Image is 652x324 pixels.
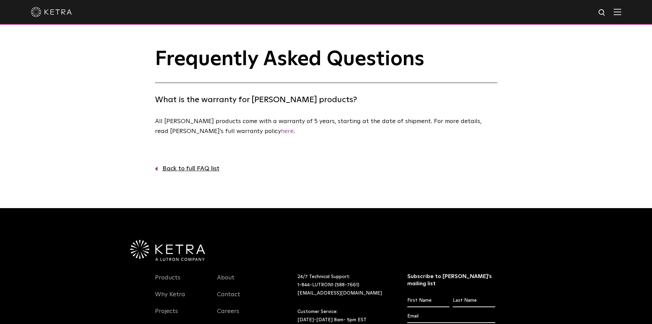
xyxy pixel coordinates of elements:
a: here [281,128,294,134]
img: ketra-logo-2019-white [31,7,72,17]
a: Contact [217,291,240,307]
a: About [217,274,234,290]
h1: Frequently Asked Questions [155,48,497,83]
h3: Subscribe to [PERSON_NAME]’s mailing list [407,273,495,287]
img: Hamburger%20Nav.svg [614,9,621,15]
img: search icon [598,9,606,17]
a: Careers [217,308,239,323]
p: 24/7 Technical Support: [297,273,390,297]
input: First Name [407,294,449,307]
a: [EMAIL_ADDRESS][DOMAIN_NAME] [297,291,382,296]
p: All [PERSON_NAME] products come with a warranty of 5 years, starting at the date of shipment. For... [155,117,494,136]
input: Email [407,310,495,323]
h4: What is the warranty for [PERSON_NAME] products? [155,93,497,106]
img: Ketra-aLutronCo_White_RGB [130,240,205,261]
a: 1-844-LUTRON1 (588-7661) [297,283,359,287]
a: Back to full FAQ list [155,164,497,174]
a: Products [155,274,180,290]
a: Why Ketra [155,291,185,307]
a: Projects [155,308,178,323]
input: Last Name [453,294,495,307]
